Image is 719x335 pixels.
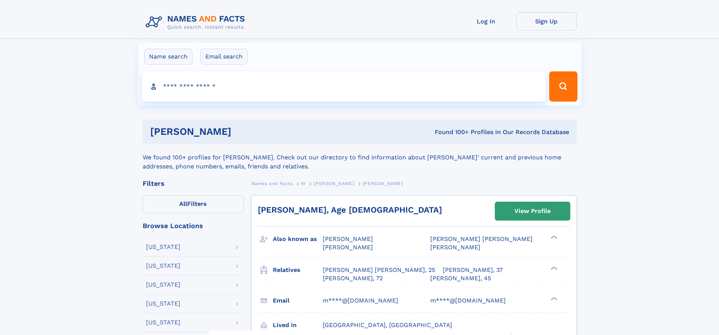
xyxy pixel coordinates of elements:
span: [PERSON_NAME] [323,235,373,242]
a: [PERSON_NAME] [314,179,354,188]
div: Browse Locations [143,222,244,229]
div: [US_STATE] [146,244,180,250]
span: [PERSON_NAME] [363,181,403,186]
div: Found 100+ Profiles In Our Records Database [333,128,569,136]
div: Filters [143,180,244,187]
span: M [301,181,305,186]
input: search input [142,71,546,102]
div: [US_STATE] [146,301,180,307]
div: ❯ [549,296,558,301]
a: [PERSON_NAME], 45 [430,274,491,283]
a: Log In [456,12,516,31]
span: [PERSON_NAME] [323,244,373,251]
a: Sign Up [516,12,577,31]
h3: Lived in [273,319,323,332]
span: [PERSON_NAME] [430,244,480,251]
h3: Relatives [273,264,323,276]
a: Names and Facts [251,179,293,188]
label: Filters [143,195,244,213]
a: [PERSON_NAME], 37 [443,266,503,274]
h3: Email [273,294,323,307]
h1: [PERSON_NAME] [150,127,333,136]
div: [US_STATE] [146,320,180,326]
label: Name search [144,49,192,65]
a: [PERSON_NAME], Age [DEMOGRAPHIC_DATA] [258,205,442,215]
div: [US_STATE] [146,263,180,269]
span: [PERSON_NAME] [314,181,354,186]
label: Email search [200,49,248,65]
span: [GEOGRAPHIC_DATA], [GEOGRAPHIC_DATA] [323,321,452,329]
a: M [301,179,305,188]
a: [PERSON_NAME], 72 [323,274,383,283]
div: We found 100+ profiles for [PERSON_NAME]. Check out our directory to find information about [PERS... [143,144,577,171]
button: Search Button [549,71,577,102]
span: [PERSON_NAME] [PERSON_NAME] [430,235,533,242]
div: View Profile [514,202,551,220]
div: ❯ [549,235,558,240]
a: View Profile [495,202,570,220]
span: All [179,200,187,207]
div: [US_STATE] [146,282,180,288]
h3: Also known as [273,233,323,245]
a: [PERSON_NAME] [PERSON_NAME], 25 [323,266,435,274]
div: ❯ [549,266,558,270]
img: Logo Names and Facts [143,12,251,32]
